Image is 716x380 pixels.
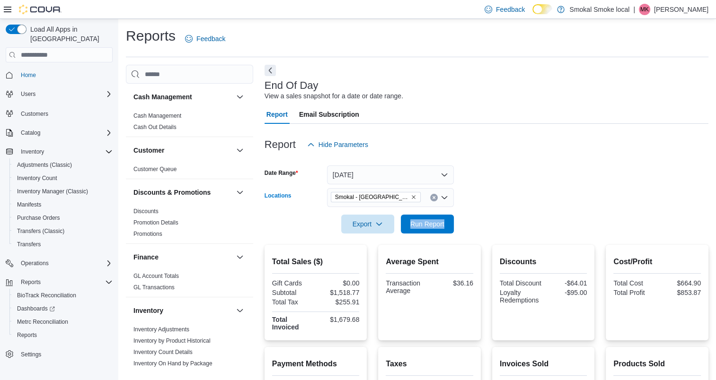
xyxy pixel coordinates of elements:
span: Promotions [133,230,162,238]
img: Cova [19,5,62,14]
button: Inventory Manager (Classic) [9,185,116,198]
h3: Customer [133,146,164,155]
span: Inventory [17,146,113,157]
a: Inventory Count Details [133,349,193,355]
a: Settings [17,349,45,360]
div: $1,518.77 [318,289,359,296]
p: | [633,4,635,15]
span: Manifests [17,201,41,208]
span: Inventory Count [13,173,113,184]
button: Users [2,87,116,101]
span: Purchase Orders [17,214,60,222]
a: Promotion Details [133,219,178,226]
button: Discounts & Promotions [133,188,232,197]
span: Load All Apps in [GEOGRAPHIC_DATA] [27,25,113,43]
a: Reports [13,329,41,341]
span: Dashboards [13,303,113,314]
div: -$64.01 [545,279,587,287]
div: Total Tax [272,298,314,306]
h3: Cash Management [133,92,192,102]
a: Cash Management [133,112,181,119]
button: Manifests [9,198,116,211]
div: -$95.00 [545,289,587,296]
span: Transfers [17,241,41,248]
div: $664.90 [659,279,701,287]
button: Operations [2,257,116,270]
button: Open list of options [441,194,448,201]
h2: Cost/Profit [613,256,701,268]
button: Reports [9,328,116,342]
span: Inventory On Hand by Package [133,360,212,367]
span: Feedback [496,5,525,14]
span: Email Subscription [299,105,359,124]
span: Export [347,215,389,233]
a: Promotions [133,231,162,237]
a: Customer Queue [133,166,177,173]
button: Inventory [2,145,116,158]
label: Date Range [265,169,298,177]
span: Reports [13,329,113,341]
a: Inventory Count [13,173,61,184]
span: Operations [21,259,49,267]
span: Discounts [133,207,159,215]
span: Users [17,88,113,100]
span: BioTrack Reconciliation [13,290,113,301]
button: BioTrack Reconciliation [9,289,116,302]
button: Clear input [430,194,438,201]
a: Manifests [13,199,45,210]
button: Customer [234,145,246,156]
a: Purchase Orders [13,212,64,224]
span: Cash Out Details [133,123,177,131]
h2: Taxes [386,358,473,370]
span: Home [21,71,36,79]
span: Report [266,105,288,124]
span: Manifests [13,199,113,210]
a: GL Account Totals [133,273,179,279]
div: Loyalty Redemptions [500,289,541,304]
button: Catalog [2,126,116,139]
a: Dashboards [13,303,59,314]
button: Run Report [401,215,454,233]
h3: Inventory [133,306,163,315]
span: Reports [17,276,113,288]
span: MK [640,4,649,15]
h3: Finance [133,252,159,262]
div: Cash Management [126,110,253,137]
div: View a sales snapshot for a date or date range. [265,91,403,101]
span: GL Transactions [133,284,175,291]
div: $1,679.68 [318,316,359,323]
button: Finance [234,251,246,263]
button: Customer [133,146,232,155]
label: Locations [265,192,292,199]
p: [PERSON_NAME] [654,4,708,15]
span: Hide Parameters [318,140,368,149]
button: Customers [2,106,116,120]
div: Customer [126,164,253,179]
span: Adjustments (Classic) [13,159,113,171]
button: [DATE] [327,165,454,184]
span: Smokal - [GEOGRAPHIC_DATA] [335,192,409,202]
span: Adjustments (Classic) [17,161,72,169]
button: Export [341,215,394,233]
span: Transfers [13,239,113,250]
button: Metrc Reconciliation [9,315,116,328]
h3: End Of Day [265,80,318,91]
button: Reports [17,276,44,288]
button: Transfers (Classic) [9,225,116,238]
div: $36.16 [432,279,473,287]
h3: Discounts & Promotions [133,188,211,197]
button: Inventory [17,146,48,157]
span: Metrc Reconciliation [17,318,68,326]
span: Catalog [21,129,40,137]
span: Run Report [410,219,444,229]
button: Settings [2,347,116,361]
span: Cash Management [133,112,181,120]
a: Cash Out Details [133,124,177,130]
button: Cash Management [133,92,232,102]
button: Operations [17,258,53,269]
a: Inventory by Product Historical [133,337,211,344]
span: Operations [17,258,113,269]
input: Dark Mode [532,4,552,14]
a: Inventory Adjustments [133,326,189,333]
